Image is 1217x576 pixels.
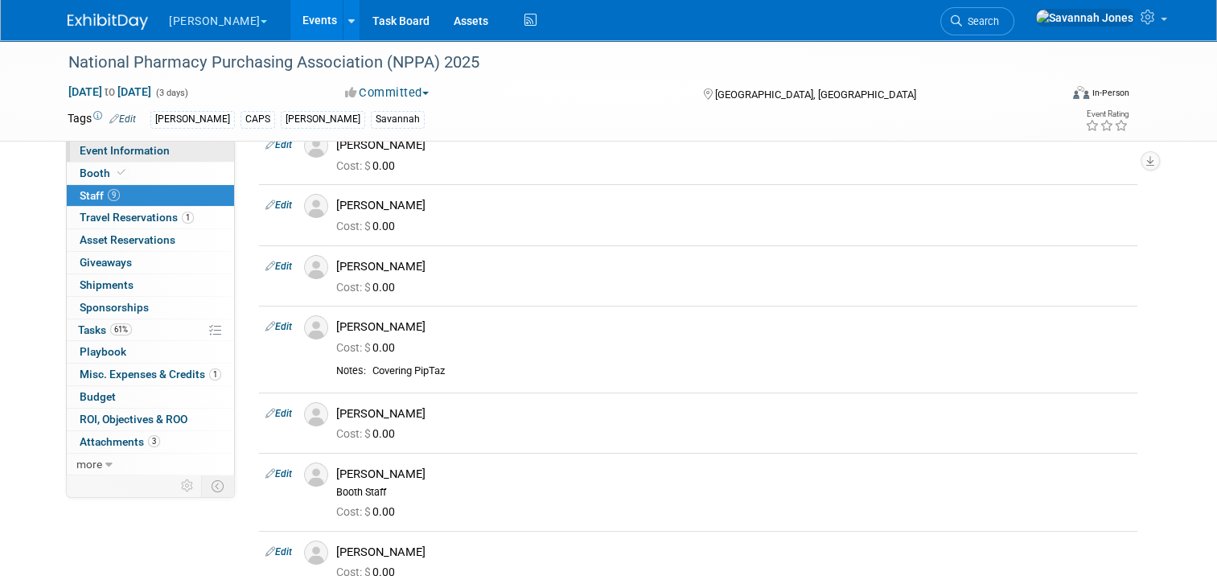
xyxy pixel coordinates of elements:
div: [PERSON_NAME] [336,467,1131,482]
div: Event Format [972,84,1129,108]
a: Tasks61% [67,319,234,341]
a: Attachments3 [67,431,234,453]
img: Associate-Profile-5.png [304,134,328,158]
a: Edit [265,321,292,332]
div: [PERSON_NAME] [336,545,1131,560]
div: [PERSON_NAME] [336,259,1131,274]
td: Toggle Event Tabs [202,475,235,496]
span: Giveaways [80,256,132,269]
span: Booth [80,167,129,179]
span: Cost: $ [336,159,372,172]
td: Personalize Event Tab Strip [174,475,202,496]
div: Booth Staff [336,486,1131,499]
a: Sponsorships [67,297,234,319]
span: Misc. Expenses & Credits [80,368,221,381]
a: Staff9 [67,185,234,207]
span: Event Information [80,144,170,157]
span: Sponsorships [80,301,149,314]
div: [PERSON_NAME] [336,406,1131,422]
span: 0.00 [336,281,401,294]
i: Booth reservation complete [117,168,125,177]
a: Edit [109,113,136,125]
span: Tasks [78,323,132,336]
span: (3 days) [154,88,188,98]
span: Search [962,15,999,27]
a: Playbook [67,341,234,363]
div: CAPS [241,111,275,128]
a: Edit [265,200,292,211]
span: [DATE] [DATE] [68,84,152,99]
a: Booth [67,163,234,184]
span: 0.00 [336,505,401,518]
a: ROI, Objectives & ROO [67,409,234,430]
span: Travel Reservations [80,211,194,224]
span: 0.00 [336,159,401,172]
div: [PERSON_NAME] [336,138,1131,153]
img: Savannah Jones [1035,9,1134,27]
a: Travel Reservations1 [67,207,234,228]
div: Savannah [371,111,425,128]
div: In-Person [1092,87,1129,99]
div: [PERSON_NAME] [150,111,235,128]
a: Shipments [67,274,234,296]
span: Budget [80,390,116,403]
span: 0.00 [336,220,401,232]
img: ExhibitDay [68,14,148,30]
span: Asset Reservations [80,233,175,246]
div: Covering PipTaz [372,364,1131,378]
a: Giveaways [67,252,234,274]
img: Associate-Profile-5.png [304,541,328,565]
div: [PERSON_NAME] [281,111,365,128]
span: 9 [108,189,120,201]
a: Edit [265,546,292,557]
span: Cost: $ [336,505,372,518]
span: Cost: $ [336,427,372,440]
span: 3 [148,435,160,447]
div: Event Rating [1085,110,1129,118]
span: Cost: $ [336,341,372,354]
div: [PERSON_NAME] [336,319,1131,335]
span: Staff [80,189,120,202]
a: Edit [265,261,292,272]
img: Format-Inperson.png [1073,86,1089,99]
span: Shipments [80,278,134,291]
span: Playbook [80,345,126,358]
div: [PERSON_NAME] [336,198,1131,213]
td: Tags [68,110,136,129]
span: 0.00 [336,341,401,354]
span: Cost: $ [336,281,372,294]
img: Associate-Profile-5.png [304,463,328,487]
img: Associate-Profile-5.png [304,402,328,426]
img: Associate-Profile-5.png [304,194,328,218]
a: Edit [265,408,292,419]
span: 61% [110,323,132,335]
span: 1 [182,212,194,224]
a: Budget [67,386,234,408]
a: Search [940,7,1014,35]
span: 0.00 [336,427,401,440]
span: Cost: $ [336,220,372,232]
img: Associate-Profile-5.png [304,315,328,339]
span: Attachments [80,435,160,448]
span: ROI, Objectives & ROO [80,413,187,426]
a: Misc. Expenses & Credits1 [67,364,234,385]
img: Associate-Profile-5.png [304,255,328,279]
div: National Pharmacy Purchasing Association (NPPA) 2025 [63,48,1039,77]
span: 1 [209,368,221,381]
a: Asset Reservations [67,229,234,251]
a: Edit [265,139,292,150]
a: more [67,454,234,475]
span: to [102,85,117,98]
a: Edit [265,468,292,479]
span: [GEOGRAPHIC_DATA], [GEOGRAPHIC_DATA] [715,88,916,101]
div: Notes: [336,364,366,377]
a: Event Information [67,140,234,162]
button: Committed [339,84,435,101]
span: more [76,458,102,471]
